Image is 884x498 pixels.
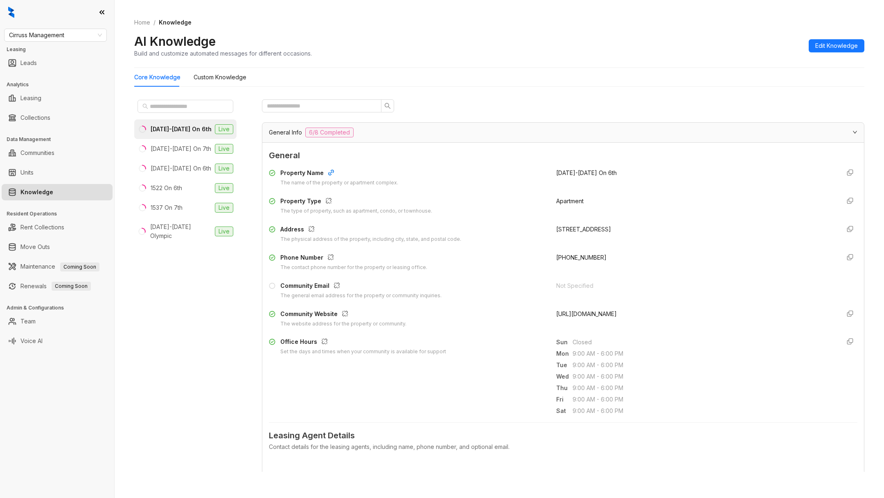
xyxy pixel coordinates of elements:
span: Knowledge [159,19,192,26]
div: Address [280,225,461,236]
div: Not Specified [556,281,834,290]
a: Units [20,164,34,181]
li: Voice AI [2,333,113,349]
span: search [142,103,148,109]
div: The name of the property or apartment complex. [280,179,398,187]
a: Collections [20,110,50,126]
h3: Analytics [7,81,114,88]
h3: Leasing [7,46,114,53]
div: Community Website [280,310,406,320]
span: Mon [556,349,573,358]
h3: Resident Operations [7,210,114,218]
div: [STREET_ADDRESS] [556,225,834,234]
span: Closed [573,338,834,347]
div: Property Type [280,197,432,207]
span: Live [215,203,233,213]
a: Team [20,313,36,330]
div: [DATE]-[DATE] On 6th [151,125,212,134]
li: Rent Collections [2,219,113,236]
span: Fri [556,395,573,404]
li: Communities [2,145,113,161]
div: Build and customize automated messages for different occasions. [134,49,312,58]
div: Contact details for the leasing agents, including name, phone number, and optional email. [269,442,857,451]
span: Sat [556,406,573,415]
span: Coming Soon [52,282,91,291]
span: Live [215,183,233,193]
a: RenewalsComing Soon [20,278,91,294]
a: Move Outs [20,239,50,255]
span: Live [215,227,233,236]
span: General Info [269,128,302,137]
span: expanded [852,130,857,135]
div: The website address for the property or community. [280,320,406,328]
div: Set the days and times when your community is available for support [280,348,446,356]
div: The physical address of the property, including city, state, and postal code. [280,236,461,243]
span: 9:00 AM - 6:00 PM [573,384,834,393]
span: Sun [556,338,573,347]
li: Collections [2,110,113,126]
div: The general email address for the property or community inquiries. [280,292,442,300]
span: search [384,103,391,109]
button: Edit Knowledge [809,39,864,52]
li: Maintenance [2,258,113,275]
span: Edit Knowledge [815,41,858,50]
li: / [153,18,156,27]
h2: AI Knowledge [134,34,216,49]
div: Property Name [280,168,398,179]
li: Leasing [2,90,113,106]
li: Move Outs [2,239,113,255]
a: Leasing [20,90,41,106]
li: Units [2,164,113,181]
span: [DATE]-[DATE] On 6th [556,169,617,176]
span: 9:00 AM - 6:00 PM [573,349,834,358]
li: Team [2,313,113,330]
span: Live [215,164,233,173]
span: [PHONE_NUMBER] [556,254,607,261]
span: Tue [556,361,573,370]
div: [DATE]-[DATE] On 7th [151,144,211,153]
div: Community Email [280,281,442,292]
span: Live [215,124,233,134]
li: Renewals [2,278,113,294]
span: Live [215,144,233,154]
div: [DATE]-[DATE] On 6th [151,164,211,173]
span: Cirruss Management [9,29,102,41]
span: Leasing Agent Details [269,429,857,442]
a: Home [133,18,152,27]
span: 9:00 AM - 6:00 PM [573,406,834,415]
a: Voice AI [20,333,43,349]
div: The type of property, such as apartment, condo, or townhouse. [280,207,432,215]
span: Wed [556,372,573,381]
a: Knowledge [20,184,53,200]
h3: Admin & Configurations [7,304,114,312]
div: Office Hours [280,337,446,348]
div: Core Knowledge [134,73,180,82]
span: 6/8 Completed [305,128,354,137]
a: Communities [20,145,54,161]
a: Leads [20,55,37,71]
div: 1522 On 6th [151,184,182,193]
div: The contact phone number for the property or leasing office. [280,264,427,271]
span: 9:00 AM - 6:00 PM [573,372,834,381]
div: [DATE]-[DATE] Olympic [150,222,212,240]
li: Leads [2,55,113,71]
span: Thu [556,384,573,393]
li: Knowledge [2,184,113,200]
span: 9:00 AM - 6:00 PM [573,361,834,370]
h3: Data Management [7,136,114,143]
span: [URL][DOMAIN_NAME] [556,310,617,317]
span: General [269,149,857,162]
a: Rent Collections [20,219,64,236]
span: 9:00 AM - 6:00 PM [573,395,834,404]
div: General Info6/8 Completed [262,123,864,142]
span: Apartment [556,197,584,204]
div: Custom Knowledge [194,73,246,82]
img: logo [8,7,14,18]
span: Coming Soon [60,262,99,271]
div: Phone Number [280,253,427,264]
div: 1537 On 7th [151,203,183,212]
